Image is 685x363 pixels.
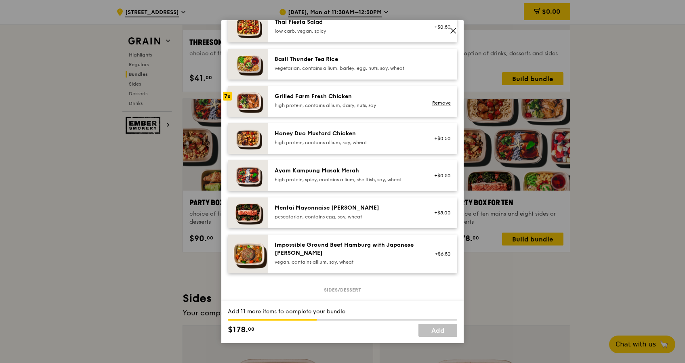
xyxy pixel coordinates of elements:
div: Mentai Mayonnaise [PERSON_NAME] [275,204,420,212]
img: daily_normal_Thai_Fiesta_Salad__Horizontal_.jpg [228,12,268,42]
div: Honey Duo Mustard Chicken [275,130,420,138]
div: high protein, contains allium, soy, wheat [275,139,420,146]
div: pescatarian, contains egg, soy, wheat [275,214,420,220]
img: daily_normal_HORZ-Impossible-Hamburg-With-Japanese-Curry.jpg [228,235,268,273]
div: Impossible Ground Beef Hamburg with Japanese [PERSON_NAME] [275,241,420,257]
span: $178. [228,324,248,336]
div: Grilled Farm Fresh Chicken [275,92,420,101]
img: daily_normal_HORZ-Grilled-Farm-Fresh-Chicken.jpg [228,86,268,117]
div: +$0.50 [429,172,451,179]
div: +$0.50 [429,24,451,30]
img: daily_normal_HORZ-Basil-Thunder-Tea-Rice.jpg [228,49,268,80]
div: high protein, spicy, contains allium, shellfish, soy, wheat [275,176,420,183]
div: Thai Fiesta Salad [275,18,420,26]
img: daily_normal_Mentai-Mayonnaise-Aburi-Salmon-HORZ.jpg [228,197,268,228]
img: daily_normal_Honey_Duo_Mustard_Chicken__Horizontal_.jpg [228,123,268,154]
div: +$6.50 [429,251,451,257]
img: daily_normal_Ayam_Kampung_Masak_Merah_Horizontal_.jpg [228,160,268,191]
div: vegetarian, contains allium, barley, egg, nuts, soy, wheat [275,65,420,71]
div: high protein, contains allium, dairy, nuts, soy [275,102,420,109]
div: Choose 8 items (0/8) [228,300,457,308]
span: Sides/dessert [321,287,364,293]
span: 00 [248,326,254,332]
div: Add 11 more items to complete your bundle [228,308,457,316]
div: 7x [223,92,232,101]
div: +$0.50 [429,135,451,142]
div: Basil Thunder Tea Rice [275,55,420,63]
a: Remove [432,100,451,106]
a: Add [418,324,457,337]
div: Ayam Kampung Masak Merah [275,167,420,175]
div: +$5.00 [429,210,451,216]
div: vegan, contains allium, soy, wheat [275,259,420,265]
div: low carb, vegan, spicy [275,28,420,34]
